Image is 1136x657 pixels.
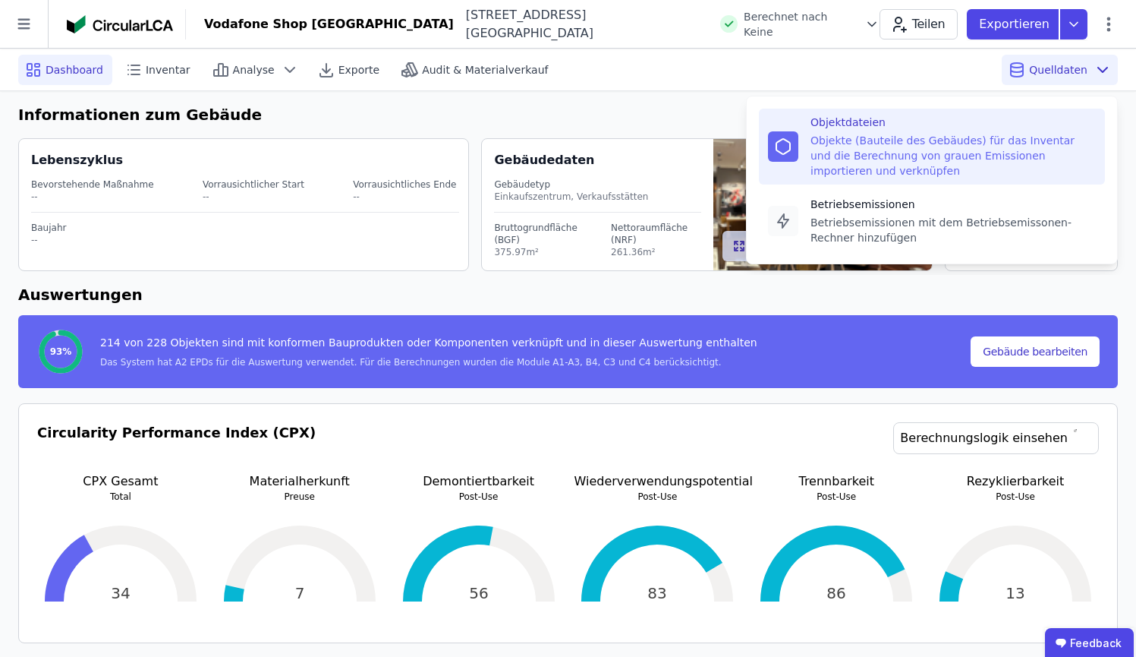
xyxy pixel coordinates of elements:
a: Berechnungslogik einsehen [893,422,1099,454]
div: Nettoraumfläche (NRF) [611,222,701,246]
div: Betriebsemissionen mit dem Betriebsemissonen-Rechner hinzufügen [810,215,1096,245]
div: Gebäudedaten [494,151,713,169]
span: Dashboard [46,62,103,77]
div: Betriebsemissionen [810,197,1096,212]
p: Post-Use [753,491,920,503]
div: Vorrausichtliches Ende [353,178,456,191]
div: Gebäudetyp [494,178,700,191]
span: Inventar [146,62,190,77]
p: Post-Use [932,491,1099,503]
span: Quelldaten [1029,62,1087,77]
button: Gebäude bearbeiten [971,336,1100,367]
h6: Auswertungen [18,283,1118,306]
p: Trennbarkeit [753,472,920,491]
div: -- [353,191,456,203]
h3: Circularity Performance Index (CPX) [37,422,316,472]
div: Bruttogrundfläche (BGF) [494,222,590,246]
img: Concular [67,15,173,33]
span: 93% [50,346,72,358]
span: Analyse [233,62,275,77]
p: Total [37,491,204,503]
div: -- [31,234,459,246]
span: Audit & Materialverkauf [422,62,548,77]
div: 214 von 228 Objekten sind mit konformen Bauprodukten oder Komponenten verknüpft und in dieser Aus... [100,335,757,356]
div: Das System hat A2 EPDs für die Auswertung verwendet. Für die Berechnungen wurden die Module A1-A3... [100,356,757,368]
div: Objektdateien [810,115,1096,130]
span: Berechnet nach Keine [744,9,858,39]
div: Baujahr [31,222,459,234]
p: Post-Use [574,491,741,503]
span: Exporte [338,62,379,77]
p: CPX Gesamt [37,472,204,491]
div: Lebenszyklus [31,151,123,169]
h6: Informationen zum Gebäude [18,103,1118,126]
div: Bevorstehende Maßnahme [31,178,154,191]
div: 261.36m² [611,246,701,258]
div: [STREET_ADDRESS][GEOGRAPHIC_DATA] [454,6,711,43]
p: Rezyklierbarkeit [932,472,1099,491]
p: Wiederverwendungspotential [574,472,741,491]
p: Demontiertbarkeit [395,472,562,491]
p: Preuse [216,491,383,503]
button: Teilen [880,9,958,39]
button: Bilder [722,231,796,261]
div: Objekte (Bauteile des Gebäudes) für das Inventar und die Berechnung von grauen Emissionen importi... [810,133,1096,178]
p: Exportieren [979,15,1053,33]
div: Einkaufszentrum, Verkaufsstätten [494,191,700,203]
p: Post-Use [395,491,562,503]
div: Vodafone Shop [GEOGRAPHIC_DATA] [204,15,454,33]
div: -- [203,191,304,203]
div: Vorrausichtlicher Start [203,178,304,191]
div: 375.97m² [494,246,590,258]
div: -- [31,191,154,203]
p: Materialherkunft [216,472,383,491]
